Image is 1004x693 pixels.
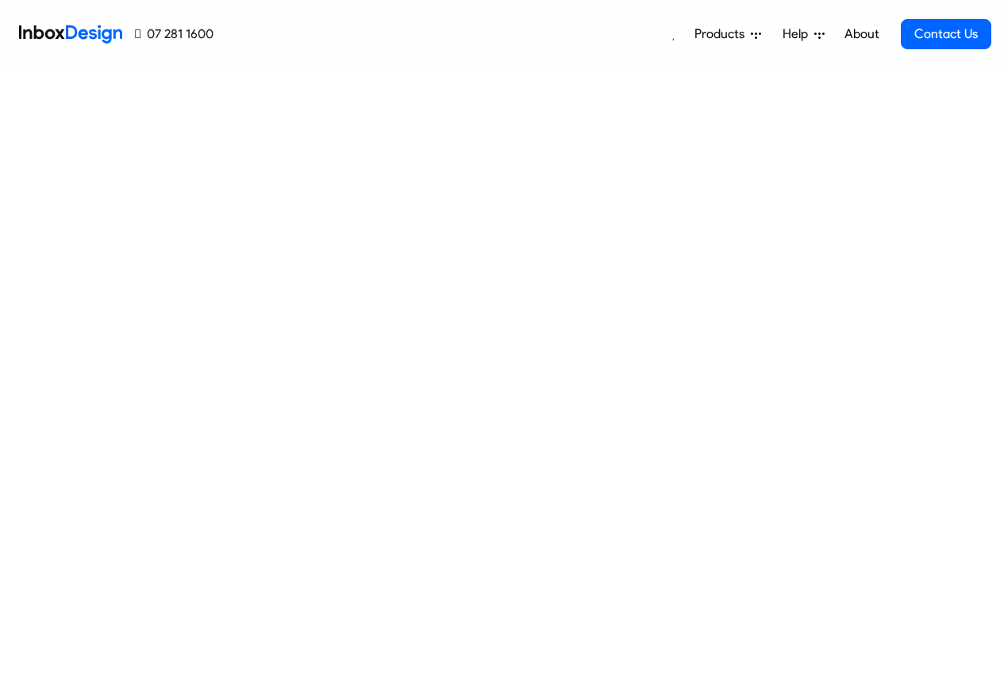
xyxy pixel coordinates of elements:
a: Help [776,18,831,50]
span: Help [783,25,814,44]
a: About [840,18,883,50]
a: 07 281 1600 [135,25,213,44]
a: Products [688,18,767,50]
span: Products [694,25,751,44]
a: Contact Us [901,19,991,49]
